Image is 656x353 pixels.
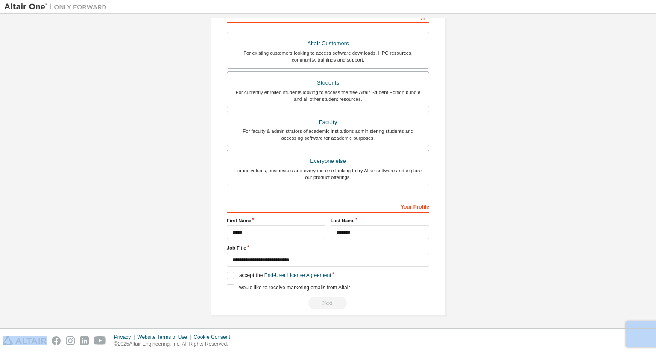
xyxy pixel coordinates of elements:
div: Provide a valid email to continue [227,297,429,309]
div: Website Terms of Use [137,334,193,341]
a: End-User License Agreement [264,272,331,278]
div: For individuals, businesses and everyone else looking to try Altair software and explore our prod... [232,167,424,181]
div: Your Profile [227,199,429,213]
label: Job Title [227,244,429,251]
div: Privacy [114,334,137,341]
div: Students [232,77,424,89]
div: For faculty & administrators of academic institutions administering students and accessing softwa... [232,128,424,141]
div: Everyone else [232,155,424,167]
img: facebook.svg [52,336,61,345]
p: © 2025 Altair Engineering, Inc. All Rights Reserved. [114,341,235,348]
img: linkedin.svg [80,336,89,345]
div: Faculty [232,116,424,128]
label: I accept the [227,272,331,279]
img: instagram.svg [66,336,75,345]
div: For currently enrolled students looking to access the free Altair Student Edition bundle and all ... [232,89,424,103]
div: For existing customers looking to access software downloads, HPC resources, community, trainings ... [232,50,424,63]
label: Last Name [331,217,429,224]
div: Cookie Consent [193,334,235,341]
label: First Name [227,217,325,224]
img: Altair One [4,3,111,11]
label: I would like to receive marketing emails from Altair [227,284,350,291]
img: youtube.svg [94,336,106,345]
img: altair_logo.svg [3,336,47,345]
div: Altair Customers [232,38,424,50]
